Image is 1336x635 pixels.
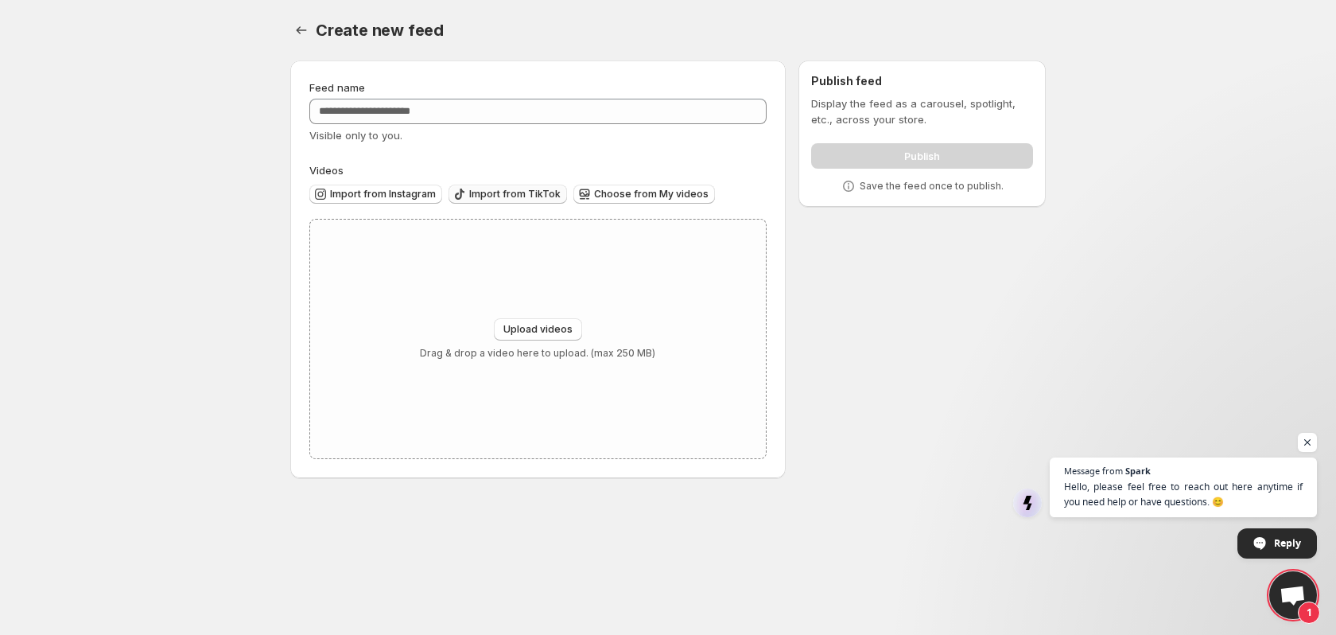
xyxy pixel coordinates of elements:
div: Open chat [1269,571,1317,619]
span: Upload videos [503,323,573,336]
button: Choose from My videos [573,185,715,204]
span: 1 [1298,602,1320,624]
span: Message from [1064,466,1123,475]
button: Settings [290,19,313,41]
p: Save the feed once to publish. [860,180,1004,193]
span: Create new feed [316,21,444,40]
span: Choose from My videos [594,188,709,201]
span: Import from Instagram [330,188,436,201]
span: Reply [1274,529,1301,557]
button: Import from Instagram [309,185,442,204]
span: Feed name [309,81,365,94]
span: Spark [1125,466,1151,475]
span: Import from TikTok [469,188,561,201]
span: Hello, please feel free to reach out here anytime if you need help or have questions. 😊 [1064,479,1303,509]
button: Import from TikTok [449,185,567,204]
p: Drag & drop a video here to upload. (max 250 MB) [420,347,655,360]
span: Visible only to you. [309,129,402,142]
span: Videos [309,164,344,177]
h2: Publish feed [811,73,1033,89]
p: Display the feed as a carousel, spotlight, etc., across your store. [811,95,1033,127]
button: Upload videos [494,318,582,341]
